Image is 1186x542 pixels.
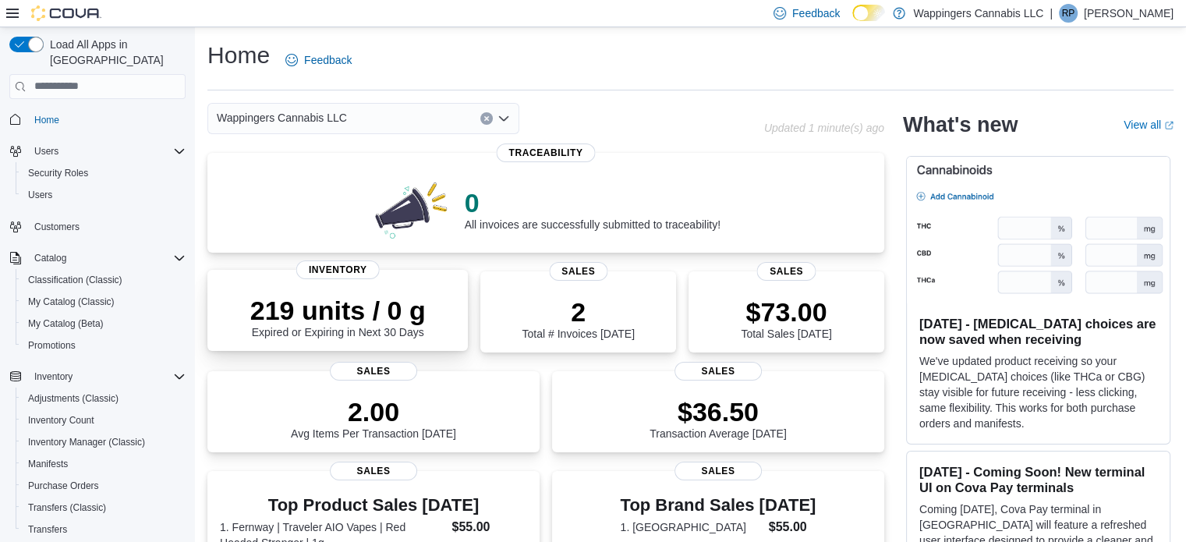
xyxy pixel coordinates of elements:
[28,142,65,161] button: Users
[465,187,720,231] div: All invoices are successfully submitted to traceability!
[16,388,192,409] button: Adjustments (Classic)
[28,189,52,201] span: Users
[451,518,526,537] dd: $55.00
[22,520,73,539] a: Transfers
[650,396,787,440] div: Transaction Average [DATE]
[3,140,192,162] button: Users
[22,271,129,289] a: Classification (Classic)
[769,518,816,537] dd: $55.00
[16,313,192,335] button: My Catalog (Beta)
[22,292,121,311] a: My Catalog (Classic)
[22,476,186,495] span: Purchase Orders
[22,186,186,204] span: Users
[741,296,831,340] div: Total Sales [DATE]
[22,433,151,452] a: Inventory Manager (Classic)
[919,316,1157,347] h3: [DATE] - [MEDICAL_DATA] choices are now saved when receiving
[549,262,607,281] span: Sales
[28,296,115,308] span: My Catalog (Classic)
[34,221,80,233] span: Customers
[621,519,763,535] dt: 1. [GEOGRAPHIC_DATA]
[3,215,192,238] button: Customers
[16,409,192,431] button: Inventory Count
[919,464,1157,495] h3: [DATE] - Coming Soon! New terminal UI on Cova Pay terminals
[16,475,192,497] button: Purchase Orders
[22,498,112,517] a: Transfers (Classic)
[22,411,101,430] a: Inventory Count
[28,339,76,352] span: Promotions
[22,336,186,355] span: Promotions
[28,436,145,448] span: Inventory Manager (Classic)
[44,37,186,68] span: Load All Apps in [GEOGRAPHIC_DATA]
[28,523,67,536] span: Transfers
[496,143,595,162] span: Traceability
[22,455,186,473] span: Manifests
[28,367,186,386] span: Inventory
[22,292,186,311] span: My Catalog (Classic)
[22,314,186,333] span: My Catalog (Beta)
[220,496,527,515] h3: Top Product Sales [DATE]
[28,249,186,267] span: Catalog
[34,370,73,383] span: Inventory
[291,396,456,440] div: Avg Items Per Transaction [DATE]
[16,184,192,206] button: Users
[28,367,79,386] button: Inventory
[852,21,853,22] span: Dark Mode
[757,262,816,281] span: Sales
[621,496,816,515] h3: Top Brand Sales [DATE]
[22,389,186,408] span: Adjustments (Classic)
[1050,4,1053,23] p: |
[250,295,426,326] p: 219 units / 0 g
[16,497,192,519] button: Transfers (Classic)
[522,296,634,328] p: 2
[22,336,82,355] a: Promotions
[28,480,99,492] span: Purchase Orders
[16,162,192,184] button: Security Roles
[1164,121,1174,130] svg: External link
[22,389,125,408] a: Adjustments (Classic)
[792,5,840,21] span: Feedback
[16,519,192,540] button: Transfers
[3,366,192,388] button: Inventory
[1059,4,1078,23] div: Ripal Patel
[16,269,192,291] button: Classification (Classic)
[852,5,885,21] input: Dark Mode
[207,40,270,71] h1: Home
[304,52,352,68] span: Feedback
[371,178,452,240] img: 0
[22,476,105,495] a: Purchase Orders
[28,218,86,236] a: Customers
[22,164,94,182] a: Security Roles
[480,112,493,125] button: Clear input
[16,335,192,356] button: Promotions
[1062,4,1075,23] span: RP
[764,122,884,134] p: Updated 1 minute(s) ago
[22,520,186,539] span: Transfers
[28,501,106,514] span: Transfers (Classic)
[28,317,104,330] span: My Catalog (Beta)
[34,252,66,264] span: Catalog
[22,164,186,182] span: Security Roles
[28,217,186,236] span: Customers
[28,111,65,129] a: Home
[296,260,380,279] span: Inventory
[674,462,762,480] span: Sales
[28,392,119,405] span: Adjustments (Classic)
[16,431,192,453] button: Inventory Manager (Classic)
[674,362,762,381] span: Sales
[22,186,58,204] a: Users
[465,187,720,218] p: 0
[330,462,417,480] span: Sales
[650,396,787,427] p: $36.50
[250,295,426,338] div: Expired or Expiring in Next 30 Days
[22,455,74,473] a: Manifests
[217,108,347,127] span: Wappingers Cannabis LLC
[28,458,68,470] span: Manifests
[28,142,186,161] span: Users
[22,314,110,333] a: My Catalog (Beta)
[22,411,186,430] span: Inventory Count
[291,396,456,427] p: 2.00
[16,291,192,313] button: My Catalog (Classic)
[1124,119,1174,131] a: View allExternal link
[919,353,1157,431] p: We've updated product receiving so your [MEDICAL_DATA] choices (like THCa or CBG) stay visible fo...
[22,433,186,452] span: Inventory Manager (Classic)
